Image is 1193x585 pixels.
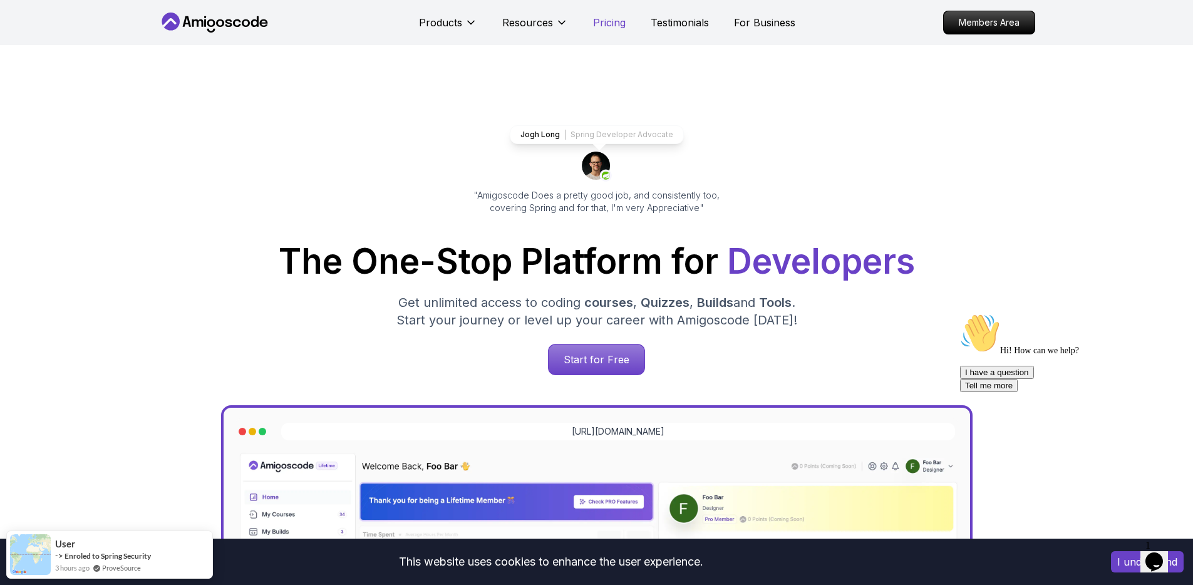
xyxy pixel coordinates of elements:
[548,344,645,375] a: Start for Free
[572,425,664,438] a: [URL][DOMAIN_NAME]
[943,11,1035,34] a: Members Area
[5,71,63,84] button: Tell me more
[593,15,626,30] a: Pricing
[571,130,673,140] p: Spring Developer Advocate
[759,295,792,310] span: Tools
[55,539,75,549] span: User
[168,244,1025,279] h1: The One-Stop Platform for
[65,551,151,561] a: Enroled to Spring Security
[419,15,462,30] p: Products
[734,15,795,30] a: For Business
[641,295,689,310] span: Quizzes
[386,294,807,329] p: Get unlimited access to coding , , and . Start your journey or level up your career with Amigosco...
[10,534,51,575] img: provesource social proof notification image
[651,15,709,30] a: Testimonials
[502,15,553,30] p: Resources
[955,308,1180,529] iframe: chat widget
[5,58,79,71] button: I have a question
[1140,535,1180,572] iframe: chat widget
[5,38,124,47] span: Hi! How can we help?
[520,130,560,140] p: Jogh Long
[419,15,477,40] button: Products
[1111,551,1184,572] button: Accept cookies
[582,152,612,182] img: josh long
[727,241,915,282] span: Developers
[5,5,45,45] img: :wave:
[55,551,63,561] span: ->
[55,562,90,573] span: 3 hours ago
[9,548,1092,576] div: This website uses cookies to enhance the user experience.
[502,15,568,40] button: Resources
[457,189,737,214] p: "Amigoscode Does a pretty good job, and consistently too, covering Spring and for that, I'm very ...
[697,295,733,310] span: Builds
[584,295,633,310] span: courses
[944,11,1035,34] p: Members Area
[102,562,141,573] a: ProveSource
[549,344,644,375] p: Start for Free
[5,5,230,84] div: 👋Hi! How can we help?I have a questionTell me more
